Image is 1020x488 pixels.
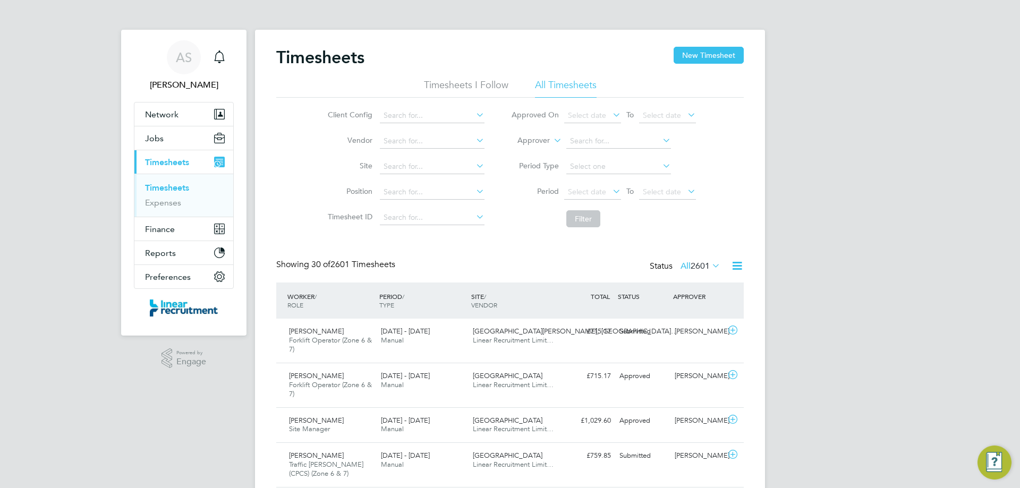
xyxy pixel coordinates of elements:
span: Select date [643,187,681,196]
label: Period [511,186,559,196]
span: 2601 Timesheets [311,259,395,270]
button: Jobs [134,126,233,150]
span: Select date [568,110,606,120]
h2: Timesheets [276,47,364,68]
div: [PERSON_NAME] [670,323,726,340]
span: Linear Recruitment Limit… [473,380,554,389]
label: Period Type [511,161,559,170]
div: Timesheets [134,174,233,217]
label: Approved On [511,110,559,119]
div: £1,029.60 [560,412,615,430]
span: To [623,184,637,198]
span: Engage [176,357,206,366]
span: [GEOGRAPHIC_DATA] [473,371,542,380]
div: £715.17 [560,367,615,385]
div: Status [650,259,722,274]
label: Timesheet ID [325,212,372,221]
span: 2601 [691,261,710,271]
span: TYPE [379,301,394,309]
div: PERIOD [377,287,469,314]
span: TOTAL [591,292,610,301]
span: [PERSON_NAME] [289,451,344,460]
span: Jobs [145,133,164,143]
span: [GEOGRAPHIC_DATA] [473,416,542,425]
span: Select date [568,187,606,196]
span: [GEOGRAPHIC_DATA][PERSON_NAME], [GEOGRAPHIC_DATA]… [473,327,678,336]
a: Go to home page [134,299,234,316]
span: Manual [381,380,404,389]
input: Search for... [380,159,484,174]
a: AS[PERSON_NAME] [134,40,234,91]
span: [PERSON_NAME] [289,371,344,380]
div: APPROVER [670,287,726,306]
label: All [681,261,720,271]
span: Reports [145,248,176,258]
span: Powered by [176,348,206,357]
span: [DATE] - [DATE] [381,416,430,425]
span: [DATE] - [DATE] [381,371,430,380]
span: Alyssa Smith [134,79,234,91]
input: Search for... [380,185,484,200]
span: Linear Recruitment Limit… [473,460,554,469]
button: Network [134,102,233,126]
label: Vendor [325,135,372,145]
label: Approver [502,135,550,146]
span: Forklift Operator (Zone 6 & 7) [289,380,372,398]
div: Approved [615,367,670,385]
button: Preferences [134,265,233,288]
span: Timesheets [145,157,189,167]
span: [PERSON_NAME] [289,416,344,425]
button: Filter [566,210,600,227]
span: [GEOGRAPHIC_DATA] [473,451,542,460]
li: All Timesheets [535,79,597,98]
input: Search for... [380,210,484,225]
label: Site [325,161,372,170]
span: Site Manager [289,424,330,433]
span: To [623,108,637,122]
span: Linear Recruitment Limit… [473,336,554,345]
span: [DATE] - [DATE] [381,327,430,336]
span: / [314,292,317,301]
span: [DATE] - [DATE] [381,451,430,460]
span: Linear Recruitment Limit… [473,424,554,433]
button: Timesheets [134,150,233,174]
button: Finance [134,217,233,241]
span: Select date [643,110,681,120]
button: Reports [134,241,233,264]
div: £715.17 [560,323,615,340]
span: Traffic [PERSON_NAME] (CPCS) (Zone 6 & 7) [289,460,363,478]
li: Timesheets I Follow [424,79,508,98]
span: [PERSON_NAME] [289,327,344,336]
div: STATUS [615,287,670,306]
span: Network [145,109,178,119]
div: Submitted [615,447,670,465]
input: Search for... [566,134,671,149]
span: 30 of [311,259,330,270]
img: linearrecruitment-logo-retina.png [150,299,218,316]
input: Select one [566,159,671,174]
div: [PERSON_NAME] [670,367,726,385]
a: Expenses [145,198,181,208]
button: Engage Resource Center [977,446,1011,480]
button: New Timesheet [674,47,744,64]
a: Powered byEngage [161,348,207,369]
span: Preferences [145,272,191,282]
a: Timesheets [145,183,189,193]
div: Approved [615,412,670,430]
div: [PERSON_NAME] [670,447,726,465]
span: Manual [381,336,404,345]
span: AS [176,50,192,64]
div: SITE [469,287,560,314]
div: £759.85 [560,447,615,465]
nav: Main navigation [121,30,246,336]
div: WORKER [285,287,377,314]
span: / [484,292,486,301]
input: Search for... [380,108,484,123]
label: Position [325,186,372,196]
span: VENDOR [471,301,497,309]
label: Client Config [325,110,372,119]
span: ROLE [287,301,303,309]
div: Showing [276,259,397,270]
div: Submitted [615,323,670,340]
input: Search for... [380,134,484,149]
